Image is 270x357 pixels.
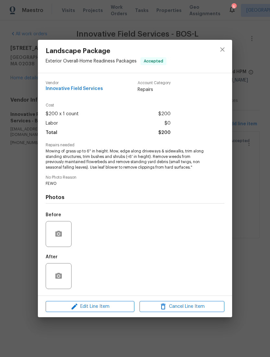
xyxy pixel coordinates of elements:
span: Vendor [46,81,103,85]
span: Labor [46,119,58,128]
span: $200 x 1 count [46,109,79,119]
span: Repairs [138,86,171,93]
span: $200 [158,109,171,119]
span: Total [46,128,57,138]
span: Landscape Package [46,48,166,55]
button: Edit Line Item [46,301,134,312]
h5: Before [46,213,61,217]
span: Exterior Overall - Home Readiness Packages [46,59,137,63]
span: $200 [158,128,171,138]
button: close [215,42,230,57]
span: Accepted [141,58,166,64]
button: Cancel Line Item [140,301,224,312]
h4: Photos [46,194,224,201]
span: Cancel Line Item [141,303,222,311]
span: $0 [164,119,171,128]
span: Edit Line Item [48,303,132,311]
span: Account Category [138,81,171,85]
span: Innovative Field Services [46,86,103,91]
div: 5 [231,4,236,10]
span: Mowing of grass up to 6" in height. Mow, edge along driveways & sidewalks, trim along standing st... [46,149,207,170]
span: FEWO [46,181,207,186]
span: No Photo Reason [46,175,224,180]
span: Repairs needed [46,143,224,147]
h5: After [46,255,58,259]
span: Cost [46,103,171,107]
